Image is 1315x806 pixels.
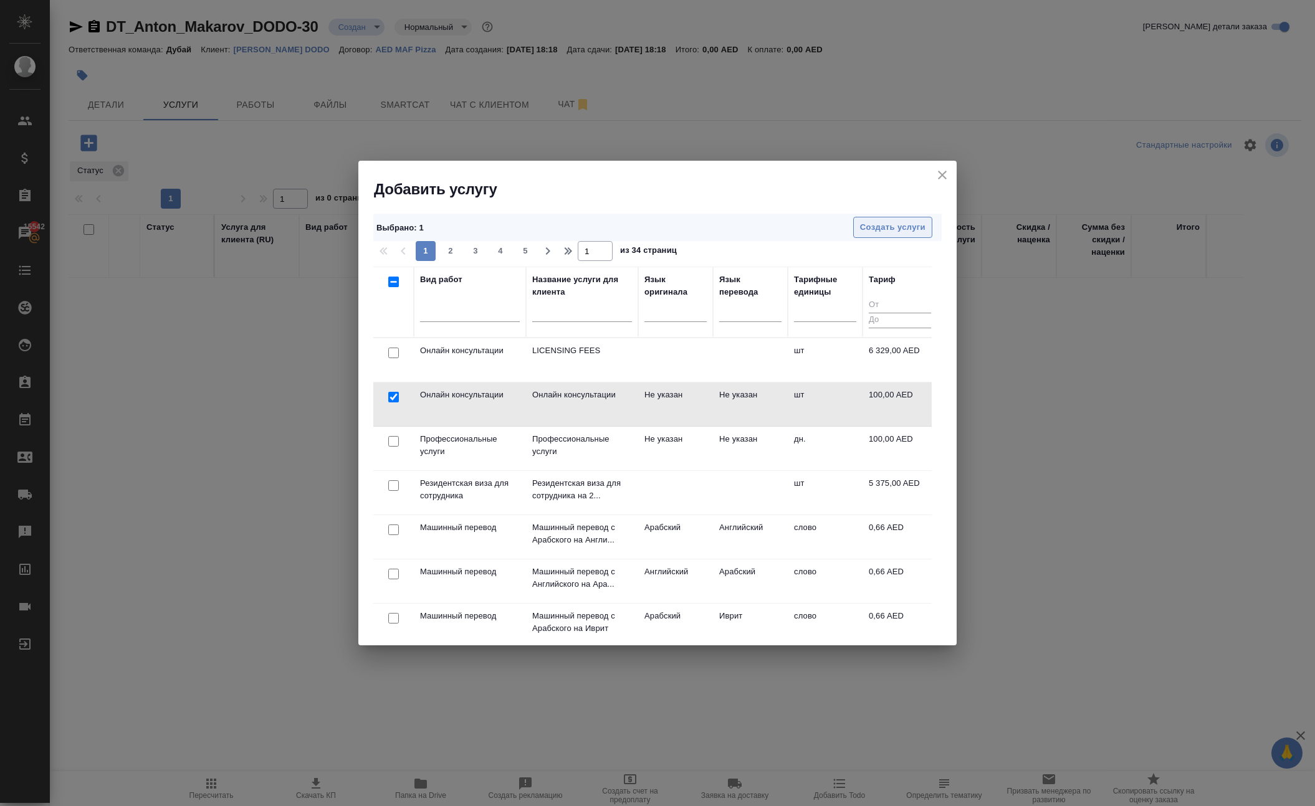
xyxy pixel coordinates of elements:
[933,166,952,184] button: close
[863,382,937,426] td: 100,00 AED
[869,273,896,286] div: Тариф
[713,427,788,470] td: Не указан
[863,338,937,382] td: 6 329,00 AED
[644,273,707,298] div: Язык оригинала
[853,217,932,239] button: Создать услуги
[420,477,520,502] p: Резидентская виза для сотрудника
[420,344,520,357] p: Онлайн консультации
[515,241,535,261] button: 5
[420,273,462,286] div: Вид работ
[532,344,632,357] p: LICENSING FEES
[713,382,788,426] td: Не указан
[441,241,461,261] button: 2
[638,382,713,426] td: Не указан
[532,273,632,298] div: Название услуги для клиента
[532,433,632,458] p: Профессиональные услуги
[788,382,863,426] td: шт
[420,433,520,458] p: Профессиональные услуги
[374,179,957,199] h2: Добавить услугу
[638,604,713,647] td: Арабский
[863,604,937,647] td: 0,66 AED
[638,559,713,603] td: Английский
[532,610,632,635] p: Машинный перевод с Арабского на Иврит
[466,245,485,257] span: 3
[788,559,863,603] td: слово
[713,559,788,603] td: Арабский
[466,241,485,261] button: 3
[638,515,713,559] td: Арабский
[863,427,937,470] td: 100,00 AED
[788,515,863,559] td: слово
[713,515,788,559] td: Английский
[863,559,937,603] td: 0,66 AED
[490,245,510,257] span: 4
[788,338,863,382] td: шт
[532,389,632,401] p: Онлайн консультации
[860,220,925,235] span: Создать услуги
[490,241,510,261] button: 4
[532,566,632,590] p: Машинный перевод с Английского на Ара...
[788,471,863,514] td: шт
[420,566,520,578] p: Машинный перевод
[638,427,713,470] td: Не указан
[863,515,937,559] td: 0,66 AED
[794,273,856,298] div: Тарифные единицы
[532,477,632,502] p: Резидентская виза для сотрудника на 2...
[863,471,937,514] td: 5 375,00 AED
[869,313,931,328] input: До
[788,427,863,470] td: дн.
[788,604,863,647] td: слово
[420,521,520,534] p: Машинный перевод
[869,298,931,313] input: От
[713,604,788,647] td: Иврит
[532,521,632,546] p: Машинный перевод с Арабского на Англи...
[441,245,461,257] span: 2
[620,243,677,261] span: из 34 страниц
[420,389,520,401] p: Онлайн консультации
[420,610,520,622] p: Машинный перевод
[376,223,424,232] span: Выбрано : 1
[719,273,782,298] div: Язык перевода
[515,245,535,257] span: 5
